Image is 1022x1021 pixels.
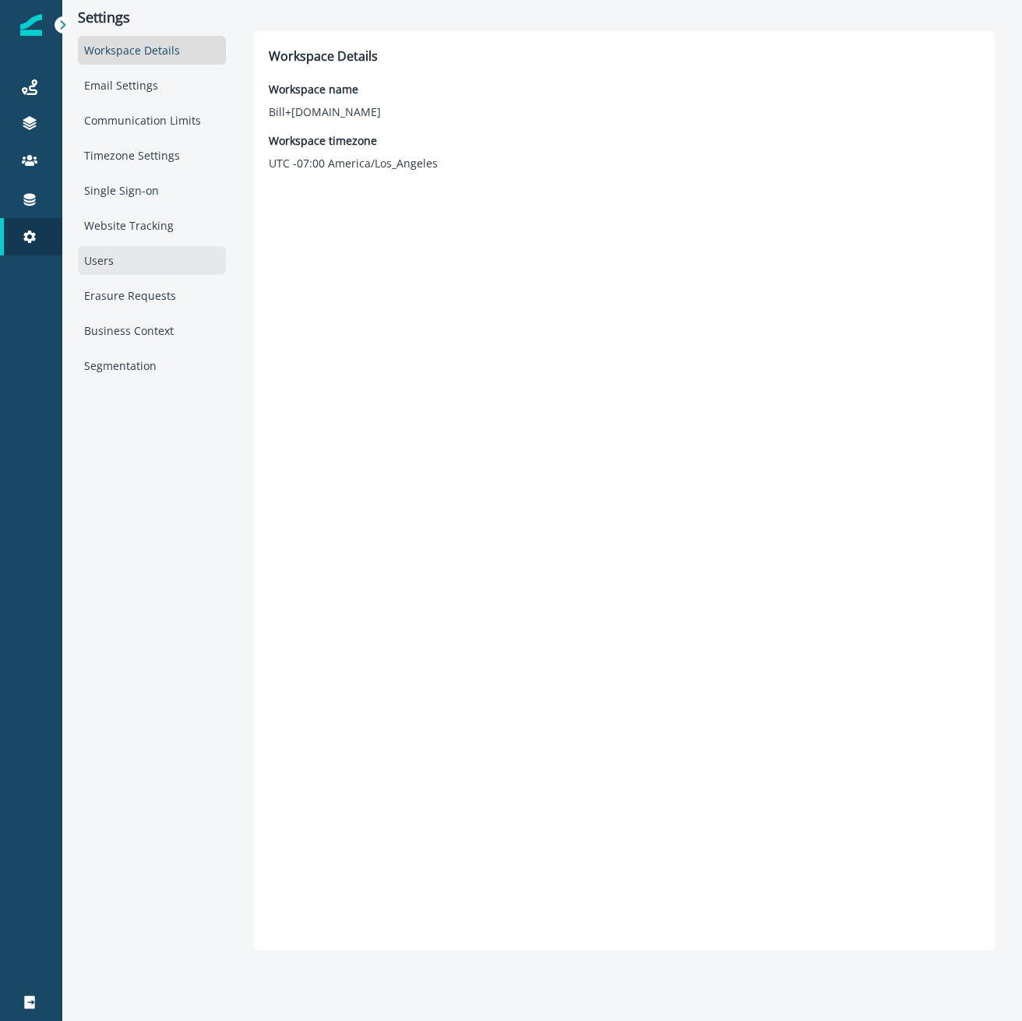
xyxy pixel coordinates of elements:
[269,155,438,171] p: UTC -07:00 America/Los_Angeles
[78,9,226,26] p: Settings
[78,141,226,170] div: Timezone Settings
[269,47,979,65] p: Workspace Details
[78,316,226,345] div: Business Context
[78,176,226,205] div: Single Sign-on
[269,81,381,97] p: Workspace name
[78,106,226,135] div: Communication Limits
[78,246,226,275] div: Users
[78,36,226,65] div: Workspace Details
[20,14,42,36] img: Inflection
[78,211,226,240] div: Website Tracking
[269,104,381,120] p: Bill+[DOMAIN_NAME]
[78,71,226,100] div: Email Settings
[78,351,226,380] div: Segmentation
[78,281,226,310] div: Erasure Requests
[269,132,438,149] p: Workspace timezone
